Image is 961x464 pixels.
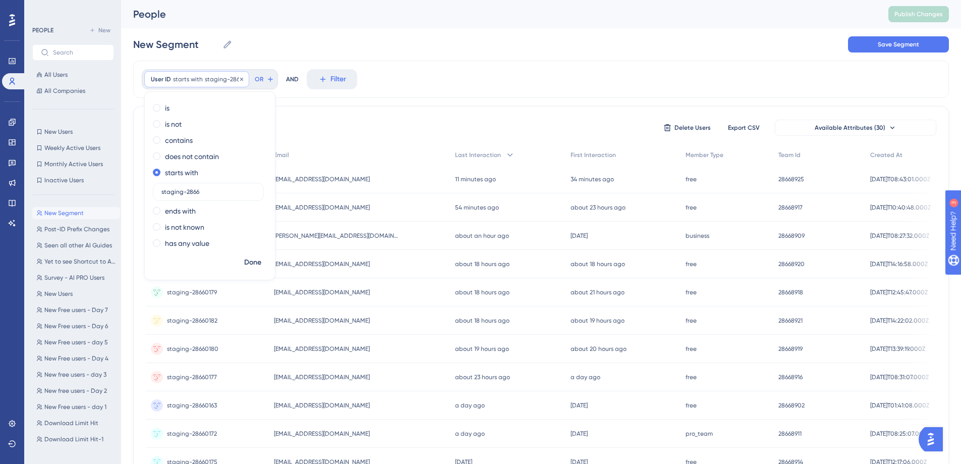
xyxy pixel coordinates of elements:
[98,26,110,34] span: New
[167,430,217,438] span: staging-28660172
[778,151,801,159] span: Team Id
[870,317,929,325] span: [DATE]T14:22:02.000Z
[44,371,106,379] span: New free users - day 3
[571,151,616,159] span: First Interaction
[32,126,114,138] button: New Users
[571,232,588,239] time: [DATE]
[24,3,63,15] span: Need Help?
[686,260,697,268] span: free
[686,288,697,296] span: free
[686,430,713,438] span: pro_team
[571,345,627,352] time: about 20 hours ago
[32,320,120,332] button: New Free users - Day 6
[133,7,863,21] div: People
[778,345,803,353] span: 28668919
[44,225,109,233] span: Post-ID Prefix Changes
[255,75,263,83] span: OR
[165,118,182,130] label: is not
[778,232,805,240] span: 28668909
[165,102,169,114] label: is
[878,40,919,48] span: Save Segment
[32,158,114,170] button: Monthly Active Users
[815,124,885,132] span: Available Attributes (30)
[455,430,485,437] time: a day ago
[44,419,98,427] span: Download Limit Hit
[686,345,697,353] span: free
[870,345,925,353] span: [DATE]T13:39:19.000Z
[778,373,803,381] span: 28668916
[728,124,760,132] span: Export CSV
[165,167,198,179] label: starts with
[455,232,509,239] time: about an hour ago
[274,317,370,325] span: [EMAIL_ADDRESS][DOMAIN_NAME]
[165,237,209,249] label: has any value
[44,322,108,330] span: New Free users - Day 6
[274,288,370,296] span: [EMAIL_ADDRESS][DOMAIN_NAME]
[778,175,804,183] span: 28668925
[870,430,930,438] span: [DATE]T08:25:07.000Z
[718,120,769,136] button: Export CSV
[870,203,931,212] span: [DATE]T10:40:48.000Z
[70,5,73,13] div: 3
[686,317,697,325] span: free
[894,10,943,18] span: Publish Changes
[44,435,103,443] span: Download Limit Hit-1
[919,424,949,454] iframe: UserGuiding AI Assistant Launcher
[274,345,370,353] span: [EMAIL_ADDRESS][DOMAIN_NAME]
[32,174,114,186] button: Inactive Users
[274,151,289,159] span: Email
[151,75,171,83] span: User ID
[44,290,73,298] span: New Users
[274,232,400,240] span: [PERSON_NAME][EMAIL_ADDRESS][DOMAIN_NAME]
[165,221,204,233] label: is not known
[44,403,106,411] span: New Free users - day 1
[32,69,114,81] button: All Users
[455,317,510,324] time: about 18 hours ago
[32,142,114,154] button: Weekly Active Users
[274,401,370,409] span: [EMAIL_ADDRESS][DOMAIN_NAME]
[44,274,104,282] span: Survey - AI PRO Users
[32,369,120,381] button: New free users - day 3
[778,203,803,212] span: 28668917
[44,144,100,152] span: Weekly Active Users
[32,26,53,34] div: PEOPLE
[686,373,697,381] span: free
[133,37,218,51] input: Segment Name
[870,232,929,240] span: [DATE]T08:27:32.000Z
[686,175,697,183] span: free
[778,288,803,296] span: 28668918
[165,134,193,146] label: contains
[44,241,112,249] span: Seen all other AI Guides
[44,354,108,363] span: New Free users - Day 4
[32,207,120,219] button: New Segment
[870,175,930,183] span: [DATE]T08:43:01.000Z
[455,402,485,409] time: a day ago
[244,256,261,269] span: Done
[274,373,370,381] span: [EMAIL_ADDRESS][DOMAIN_NAME]
[32,304,120,316] button: New Free users - Day 7
[274,430,370,438] span: [EMAIL_ADDRESS][DOMAIN_NAME]
[455,151,501,159] span: Last Interaction
[848,36,949,53] button: Save Segment
[32,385,120,397] button: New free users - Day 2
[571,430,588,437] time: [DATE]
[870,288,928,296] span: [DATE]T12:45:47.000Z
[888,6,949,22] button: Publish Changes
[44,87,85,95] span: All Companies
[253,71,275,87] button: OR
[44,338,108,346] span: New Free users - day 5
[44,160,103,168] span: Monthly Active Users
[686,151,723,159] span: Member Type
[455,204,499,211] time: 54 minutes ago
[455,289,510,296] time: about 18 hours ago
[44,257,116,266] span: Yet to see Shortcut to AI Additional Instructions guide
[32,288,120,300] button: New Users
[455,374,510,381] time: about 23 hours ago
[32,336,120,348] button: New Free users - day 5
[161,188,255,195] input: Type the value
[32,255,120,268] button: Yet to see Shortcut to AI Additional Instructions guide
[167,373,217,381] span: staging-28660177
[167,317,217,325] span: staging-28660182
[167,288,217,296] span: staging-28660179
[165,205,196,217] label: ends with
